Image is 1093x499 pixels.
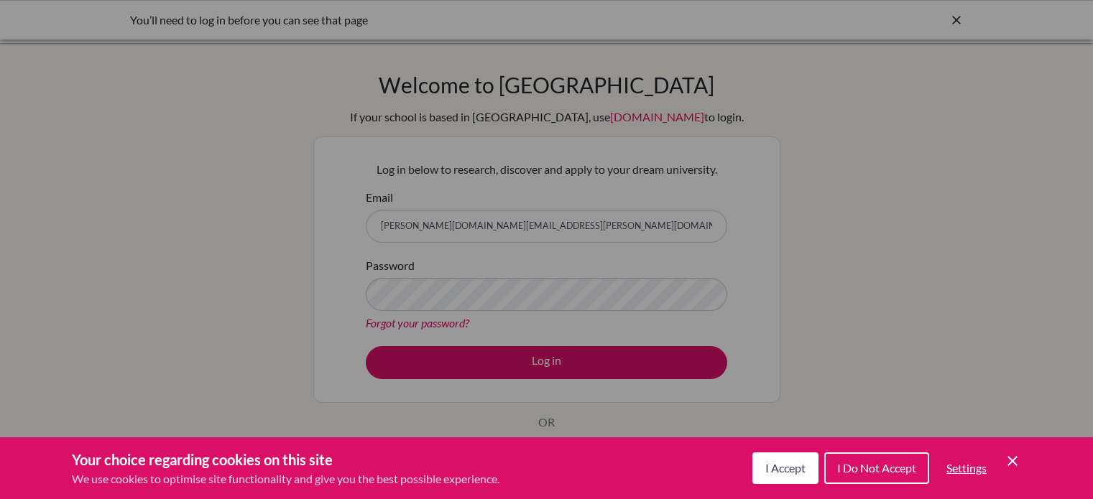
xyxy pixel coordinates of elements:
[752,452,818,484] button: I Accept
[824,452,929,484] button: I Do Not Accept
[946,461,987,475] span: Settings
[765,461,806,475] span: I Accept
[72,470,499,488] p: We use cookies to optimise site functionality and give you the best possible experience.
[72,449,499,470] h3: Your choice regarding cookies on this site
[1004,452,1021,470] button: Save and close
[837,461,916,475] span: I Do Not Accept
[935,454,998,482] button: Settings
